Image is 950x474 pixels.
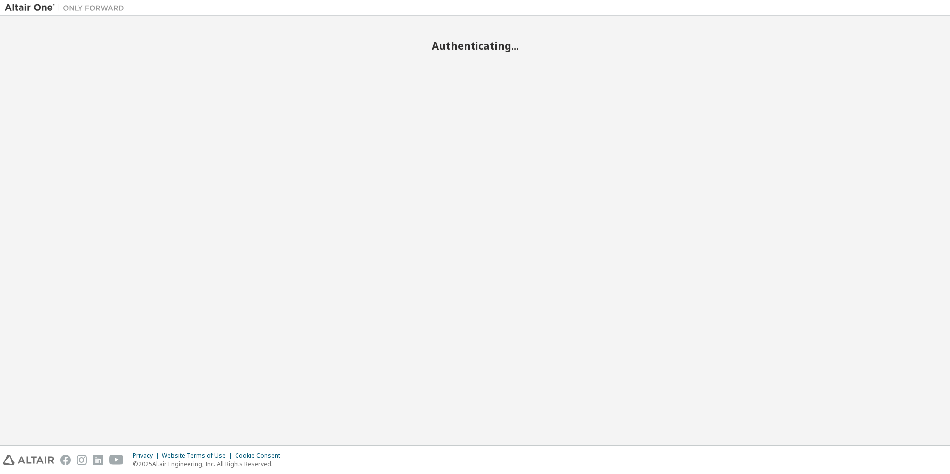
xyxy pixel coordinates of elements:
[77,455,87,465] img: instagram.svg
[133,452,162,460] div: Privacy
[3,455,54,465] img: altair_logo.svg
[5,39,945,52] h2: Authenticating...
[133,460,286,468] p: © 2025 Altair Engineering, Inc. All Rights Reserved.
[60,455,71,465] img: facebook.svg
[235,452,286,460] div: Cookie Consent
[162,452,235,460] div: Website Terms of Use
[93,455,103,465] img: linkedin.svg
[5,3,129,13] img: Altair One
[109,455,124,465] img: youtube.svg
